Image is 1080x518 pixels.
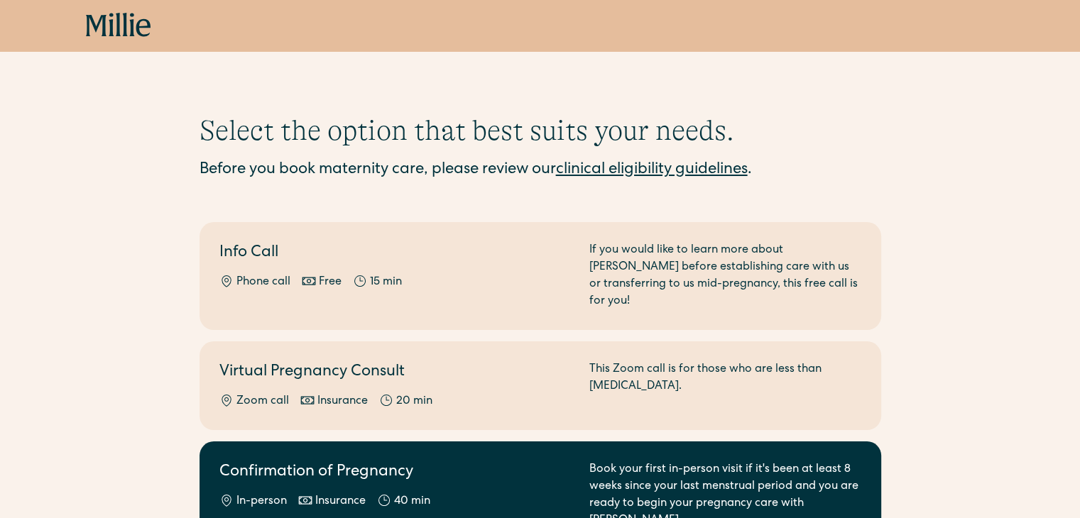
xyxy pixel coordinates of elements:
h1: Select the option that best suits your needs. [200,114,881,148]
div: Phone call [236,274,290,291]
div: Zoom call [236,393,289,410]
h2: Confirmation of Pregnancy [219,461,572,485]
h2: Virtual Pregnancy Consult [219,361,572,385]
div: Before you book maternity care, please review our . [200,159,881,182]
a: Virtual Pregnancy ConsultZoom callInsurance20 minThis Zoom call is for those who are less than [M... [200,341,881,430]
h2: Info Call [219,242,572,265]
div: Free [319,274,342,291]
div: 15 min [370,274,402,291]
div: Insurance [315,493,366,510]
div: If you would like to learn more about [PERSON_NAME] before establishing care with us or transferr... [589,242,861,310]
div: In-person [236,493,287,510]
a: clinical eligibility guidelines [556,162,748,178]
div: 20 min [396,393,432,410]
div: 40 min [394,493,430,510]
div: Insurance [317,393,368,410]
div: This Zoom call is for those who are less than [MEDICAL_DATA]. [589,361,861,410]
a: Info CallPhone callFree15 minIf you would like to learn more about [PERSON_NAME] before establish... [200,222,881,330]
